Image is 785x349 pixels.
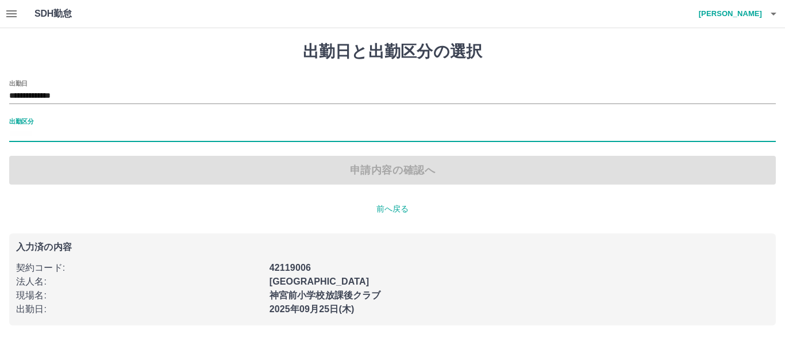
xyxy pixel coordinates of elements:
p: 法人名 : [16,275,263,289]
h1: 出勤日と出勤区分の選択 [9,42,776,62]
p: 契約コード : [16,261,263,275]
p: 出勤日 : [16,302,263,316]
p: 現場名 : [16,289,263,302]
p: 前へ戻る [9,203,776,215]
label: 出勤区分 [9,117,33,125]
label: 出勤日 [9,79,28,87]
b: 2025年09月25日(木) [270,304,355,314]
b: 神宮前小学校放課後クラブ [270,290,381,300]
b: [GEOGRAPHIC_DATA] [270,277,370,286]
p: 入力済の内容 [16,243,769,252]
b: 42119006 [270,263,311,273]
